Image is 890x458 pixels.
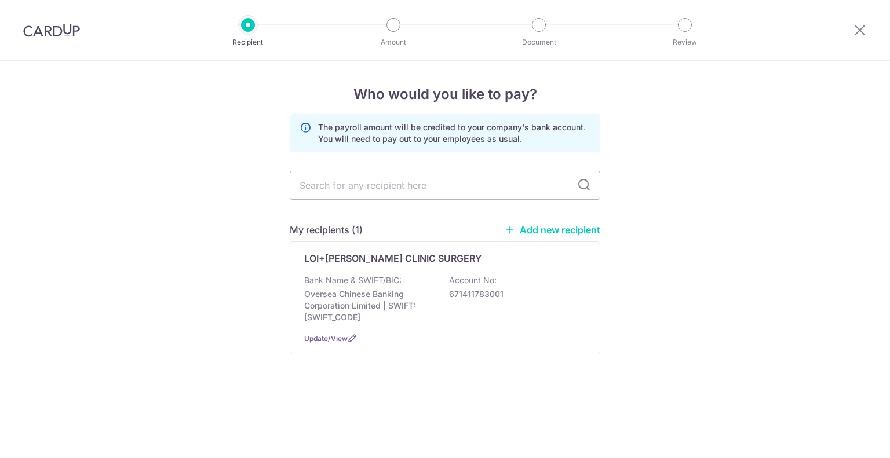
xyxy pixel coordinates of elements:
img: CardUp [23,23,80,37]
a: Update/View [304,334,348,343]
p: Account No: [449,274,497,286]
p: Document [496,36,582,48]
p: Amount [351,36,436,48]
p: Bank Name & SWIFT/BIC: [304,274,402,286]
p: 671411783001 [449,288,579,300]
iframe: Opens a widget where you can find more information [816,423,878,452]
h4: Who would you like to pay? [290,84,600,105]
p: LOI+[PERSON_NAME] CLINIC SURGERY [304,251,482,265]
p: Review [642,36,728,48]
p: The payroll amount will be credited to your company's bank account. You will need to pay out to y... [318,122,590,145]
h5: My recipients (1) [290,223,363,237]
p: Oversea Chinese Banking Corporation Limited | SWIFT: [SWIFT_CODE] [304,288,434,323]
p: Recipient [205,36,291,48]
input: Search for any recipient here [290,171,600,200]
a: Add new recipient [505,224,600,236]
